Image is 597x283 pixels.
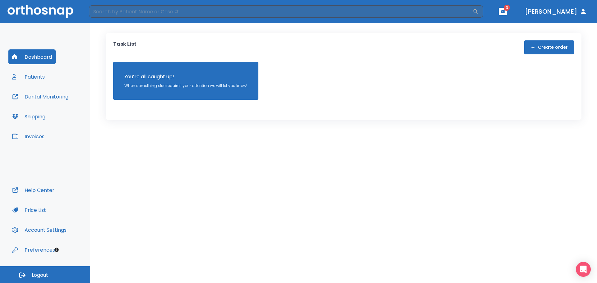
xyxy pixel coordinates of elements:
[89,5,473,18] input: Search by Patient Name or Case #
[504,5,510,11] span: 3
[8,69,49,84] button: Patients
[54,247,59,253] div: Tooltip anchor
[124,73,247,80] p: You’re all caught up!
[8,203,50,217] button: Price List
[8,129,48,144] button: Invoices
[576,262,591,277] div: Open Intercom Messenger
[8,109,49,124] button: Shipping
[32,272,48,279] span: Logout
[124,83,247,89] p: When something else requires your attention we will let you know!
[8,89,72,104] button: Dental Monitoring
[524,40,574,54] button: Create order
[8,49,56,64] button: Dashboard
[8,242,59,257] button: Preferences
[522,6,590,17] button: [PERSON_NAME]
[8,222,70,237] button: Account Settings
[113,40,137,54] p: Task List
[8,183,58,198] button: Help Center
[7,5,73,18] img: Orthosnap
